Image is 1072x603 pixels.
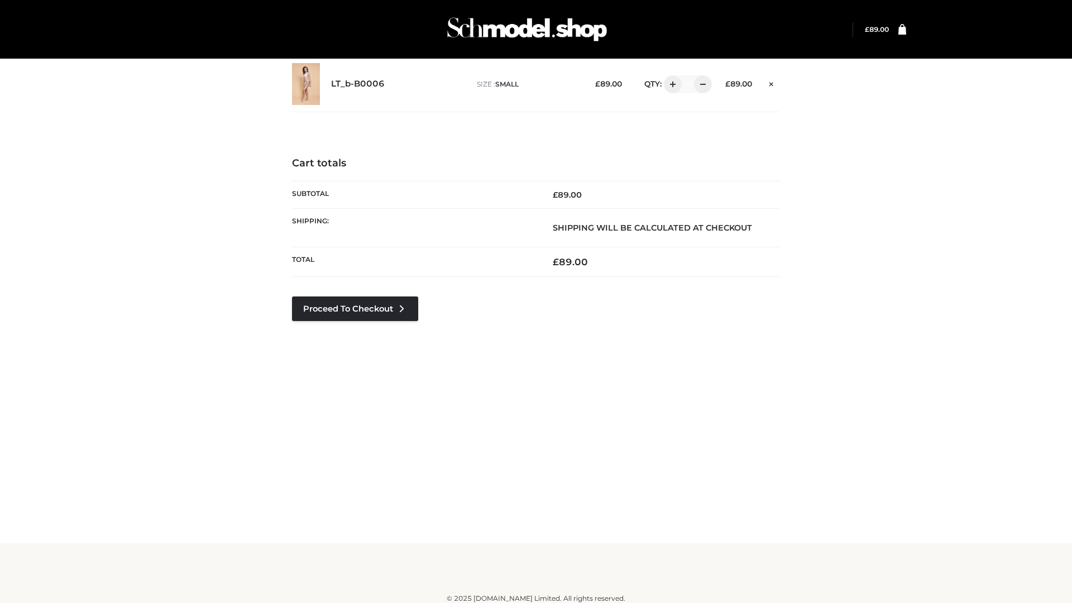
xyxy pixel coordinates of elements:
[292,63,320,105] img: LT_b-B0006 - SMALL
[553,256,588,267] bdi: 89.00
[292,157,780,170] h4: Cart totals
[595,79,600,88] span: £
[865,25,889,33] bdi: 89.00
[763,75,780,90] a: Remove this item
[331,79,385,89] a: LT_b-B0006
[633,75,708,93] div: QTY:
[865,25,869,33] span: £
[553,190,582,200] bdi: 89.00
[595,79,622,88] bdi: 89.00
[443,7,611,51] img: Schmodel Admin 964
[292,296,418,321] a: Proceed to Checkout
[553,190,558,200] span: £
[477,79,578,89] p: size :
[725,79,730,88] span: £
[865,25,889,33] a: £89.00
[292,181,536,208] th: Subtotal
[292,247,536,277] th: Total
[553,256,559,267] span: £
[495,80,519,88] span: SMALL
[292,208,536,247] th: Shipping:
[553,223,752,233] strong: Shipping will be calculated at checkout
[725,79,752,88] bdi: 89.00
